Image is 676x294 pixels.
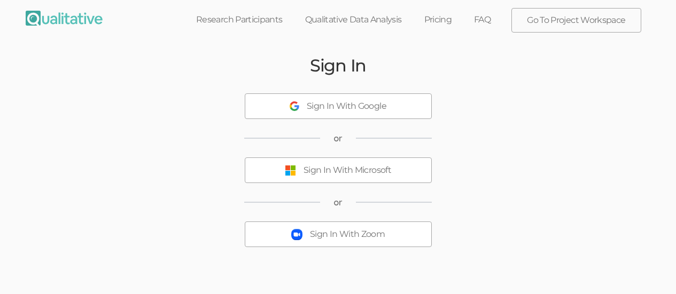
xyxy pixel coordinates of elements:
[333,132,343,145] span: or
[512,9,640,32] a: Go To Project Workspace
[307,100,386,113] div: Sign In With Google
[304,164,391,177] div: Sign In With Microsoft
[245,93,432,119] button: Sign In With Google
[291,229,302,240] img: Sign In With Zoom
[463,8,502,31] a: FAQ
[185,8,294,31] a: Research Participants
[310,56,366,75] h2: Sign In
[245,157,432,183] button: Sign In With Microsoft
[333,196,343,209] span: or
[285,165,296,176] img: Sign In With Microsoft
[310,228,385,241] div: Sign In With Zoom
[290,101,299,111] img: Sign In With Google
[294,8,413,31] a: Qualitative Data Analysis
[26,11,103,26] img: Qualitative
[413,8,463,31] a: Pricing
[245,221,432,247] button: Sign In With Zoom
